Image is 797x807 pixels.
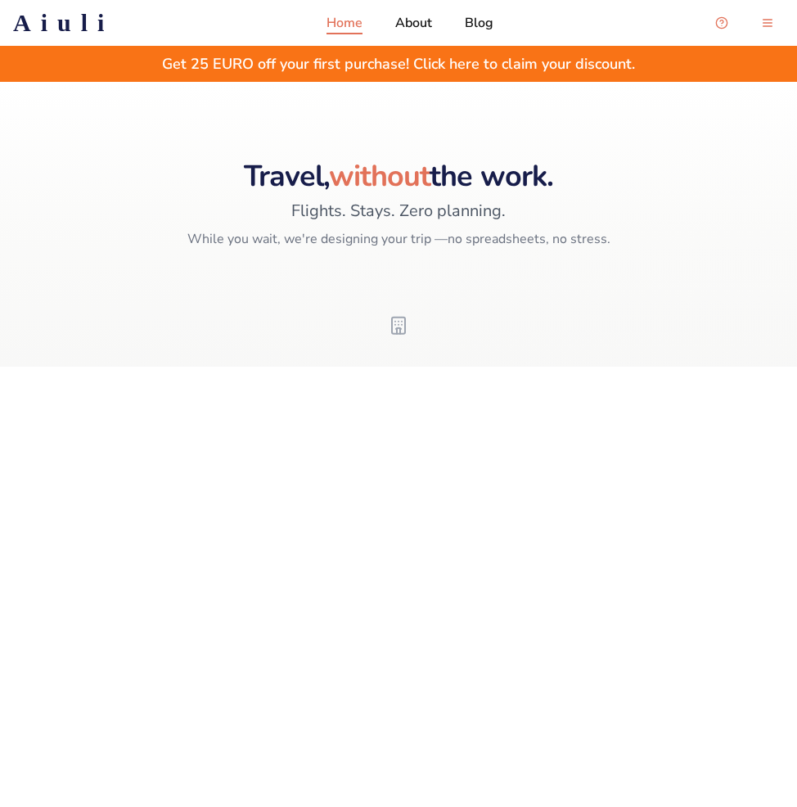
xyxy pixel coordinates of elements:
button: menu-button [751,7,784,39]
button: Open support chat [705,7,738,39]
a: Aiuli [13,8,114,38]
span: without [329,156,430,196]
a: About [395,13,432,33]
span: While you wait, we're designing your trip —no spreadsheets, no stress. [187,229,610,249]
a: Home [326,13,362,33]
a: Blog [465,13,493,33]
span: Travel, the work. [244,156,553,196]
span: Flights. Stays. Zero planning. [291,200,506,223]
